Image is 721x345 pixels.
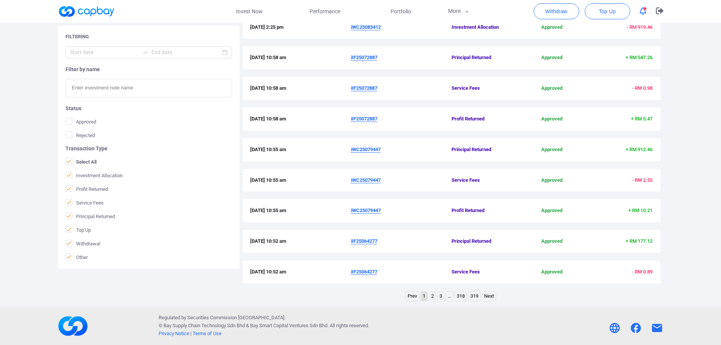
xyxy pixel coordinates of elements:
p: Regulated by Securities Commission [GEOGRAPHIC_DATA]. © Bay Supply Chain Technology Sdn Bhd & . A... [159,314,369,337]
span: Approved [519,207,586,215]
u: iIF25072887 [351,116,377,122]
span: Top Up [65,226,91,234]
span: + RM 5.47 [631,116,652,122]
span: Approved [519,237,586,245]
input: Enter investment note name [65,79,232,97]
span: + RM 912.46 [626,147,652,152]
span: Service Fees [452,176,519,184]
input: End date [151,48,221,56]
button: Withdraw [534,3,579,19]
h5: Filtering [65,33,89,40]
span: [DATE] 10:55 am [250,146,351,154]
span: + RM 10.21 [628,208,652,213]
span: [DATE] 10:58 am [250,84,351,92]
span: Performance [310,7,340,16]
span: Approved [519,84,586,92]
span: Profit Returned [65,185,108,193]
span: Approved [519,176,586,184]
span: Principal Returned [452,54,519,62]
span: [DATE] 10:55 am [250,207,351,215]
span: Approved [65,118,96,125]
span: to [142,49,148,55]
span: + RM 177.12 [626,238,652,244]
span: Approved [519,146,586,154]
a: Page 319 [469,292,480,301]
span: - RM 0.89 [632,269,652,275]
span: Bay Smart Capital Ventures Sdn Bhd [250,323,327,328]
span: Top Up [599,8,615,15]
span: + RM 547.26 [626,55,652,60]
span: [DATE] 10:52 am [250,268,351,276]
span: Portfolio [391,7,411,16]
span: [DATE] 10:58 am [250,54,351,62]
span: Approved [519,23,586,31]
a: Page 1 is your current page [421,292,427,301]
span: [DATE] 2:25 pm [250,23,351,31]
u: iIF25064277 [351,269,377,275]
span: [DATE] 10:55 am [250,176,351,184]
u: iIF25072887 [351,55,377,60]
a: Page 318 [455,292,467,301]
span: Principal Returned [452,237,519,245]
a: Page 2 [429,292,436,301]
span: Principal Returned [65,212,115,220]
span: swap-right [142,49,148,55]
u: iIF25064277 [351,238,377,244]
u: iWC25079447 [351,147,381,152]
span: Select All [65,158,97,165]
button: Top Up [585,3,630,19]
input: Start date [70,48,139,56]
span: Approved [519,115,586,123]
h5: Transaction Type [65,145,232,152]
span: Approved [519,54,586,62]
span: Service Fees [452,268,519,276]
u: iIF25072887 [351,85,377,91]
span: Withdrawal [65,240,100,247]
span: Other [65,253,88,261]
span: Rejected [65,131,95,139]
u: iWC25083412 [351,24,381,30]
span: Principal Returned [452,146,519,154]
a: Terms of Use [193,331,221,336]
span: - RM 2.55 [632,177,652,183]
span: [DATE] 10:58 am [250,115,351,123]
span: Profit Returned [452,115,519,123]
a: ... [446,292,453,301]
span: - RM 919.46 [627,24,652,30]
h5: Status [65,105,232,112]
span: Service Fees [452,84,519,92]
span: Profit Returned [452,207,519,215]
u: iWC25079447 [351,177,381,183]
a: Privacy Notice [159,331,189,336]
span: [DATE] 10:52 am [250,237,351,245]
a: Previous page [406,292,419,301]
span: Investment Allocation [452,23,519,31]
u: iWC25079447 [351,208,381,213]
h5: Filter by name [65,66,232,73]
span: - RM 0.98 [632,85,652,91]
a: Page 3 [438,292,444,301]
span: Service Fees [65,199,104,206]
span: Investment Allocation [65,172,123,179]
span: Approved [519,268,586,276]
img: footerLogo [58,311,88,341]
a: Next page [482,292,496,301]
